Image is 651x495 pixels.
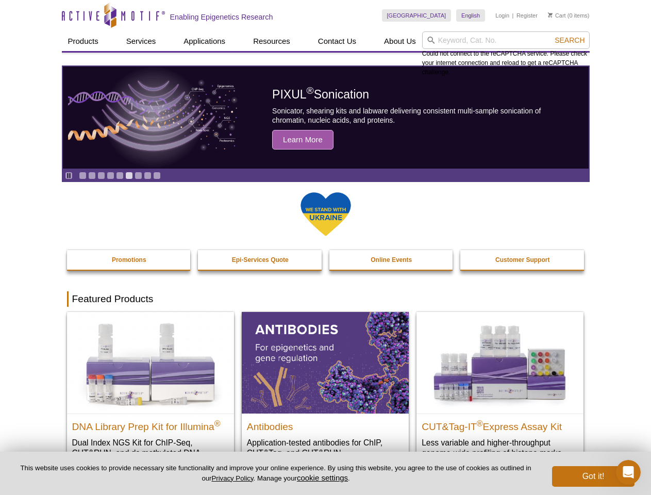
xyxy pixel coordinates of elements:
strong: Customer Support [495,256,549,263]
a: All Antibodies Antibodies Application-tested antibodies for ChIP, CUT&Tag, and CUT&RUN. [242,312,409,468]
sup: ® [477,419,483,427]
p: This website uses cookies to provide necessary site functionality and improve your online experie... [16,464,535,483]
a: Services [120,31,162,51]
img: We Stand With Ukraine [300,191,352,237]
a: DNA Library Prep Kit for Illumina DNA Library Prep Kit for Illumina® Dual Index NGS Kit for ChIP-... [67,312,234,478]
img: DNA Library Prep Kit for Illumina [67,312,234,413]
a: Go to slide 7 [135,172,142,179]
a: Go to slide 3 [97,172,105,179]
a: Cart [548,12,566,19]
a: Login [495,12,509,19]
a: CUT&Tag-IT® Express Assay Kit CUT&Tag-IT®Express Assay Kit Less variable and higher-throughput ge... [416,312,583,468]
sup: ® [307,86,314,96]
h2: Featured Products [67,291,585,307]
div: Could not connect to the reCAPTCHA service. Please check your internet connection and reload to g... [422,31,590,77]
p: Dual Index NGS Kit for ChIP-Seq, CUT&RUN, and ds methylated DNA assays. [72,437,229,469]
strong: Promotions [112,256,146,263]
button: cookie settings [297,473,348,482]
a: Products [62,31,105,51]
a: Applications [177,31,231,51]
iframe: Intercom live chat [616,460,641,485]
a: Go to slide 4 [107,172,114,179]
a: Go to slide 2 [88,172,96,179]
a: Go to slide 1 [79,172,87,179]
a: Privacy Policy [211,474,253,482]
a: Go to slide 5 [116,172,124,179]
h2: DNA Library Prep Kit for Illumina [72,417,229,432]
li: | [512,9,514,22]
strong: Online Events [371,256,412,263]
input: Keyword, Cat. No. [422,31,590,49]
a: Contact Us [312,31,362,51]
a: Go to slide 8 [144,172,152,179]
span: PIXUL Sonication [272,88,369,101]
a: About Us [378,31,422,51]
img: Your Cart [548,12,553,18]
a: Promotions [67,250,192,270]
a: Online Events [329,250,454,270]
a: Go to slide 6 [125,172,133,179]
a: Customer Support [460,250,585,270]
a: [GEOGRAPHIC_DATA] [382,9,452,22]
img: All Antibodies [242,312,409,413]
h2: CUT&Tag-IT Express Assay Kit [422,417,578,432]
button: Search [552,36,588,45]
p: Less variable and higher-throughput genome-wide profiling of histone marks​. [422,437,578,458]
a: Go to slide 9 [153,172,161,179]
sup: ® [214,419,221,427]
button: Got it! [552,466,635,487]
span: Learn More [272,130,333,150]
a: Register [516,12,538,19]
a: Epi-Services Quote [198,250,323,270]
span: Search [555,36,585,44]
img: PIXUL sonication [68,66,238,169]
li: (0 items) [548,9,590,22]
img: CUT&Tag-IT® Express Assay Kit [416,312,583,413]
strong: Epi-Services Quote [232,256,289,263]
h2: Antibodies [247,417,404,432]
a: Toggle autoplay [65,172,73,179]
p: Sonicator, shearing kits and labware delivering consistent multi-sample sonication of chromatin, ... [272,106,565,125]
a: Resources [247,31,296,51]
h2: Enabling Epigenetics Research [170,12,273,22]
a: PIXUL sonication PIXUL®Sonication Sonicator, shearing kits and labware delivering consistent mult... [63,67,589,169]
p: Application-tested antibodies for ChIP, CUT&Tag, and CUT&RUN. [247,437,404,458]
a: English [456,9,485,22]
article: PIXUL Sonication [63,67,589,169]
